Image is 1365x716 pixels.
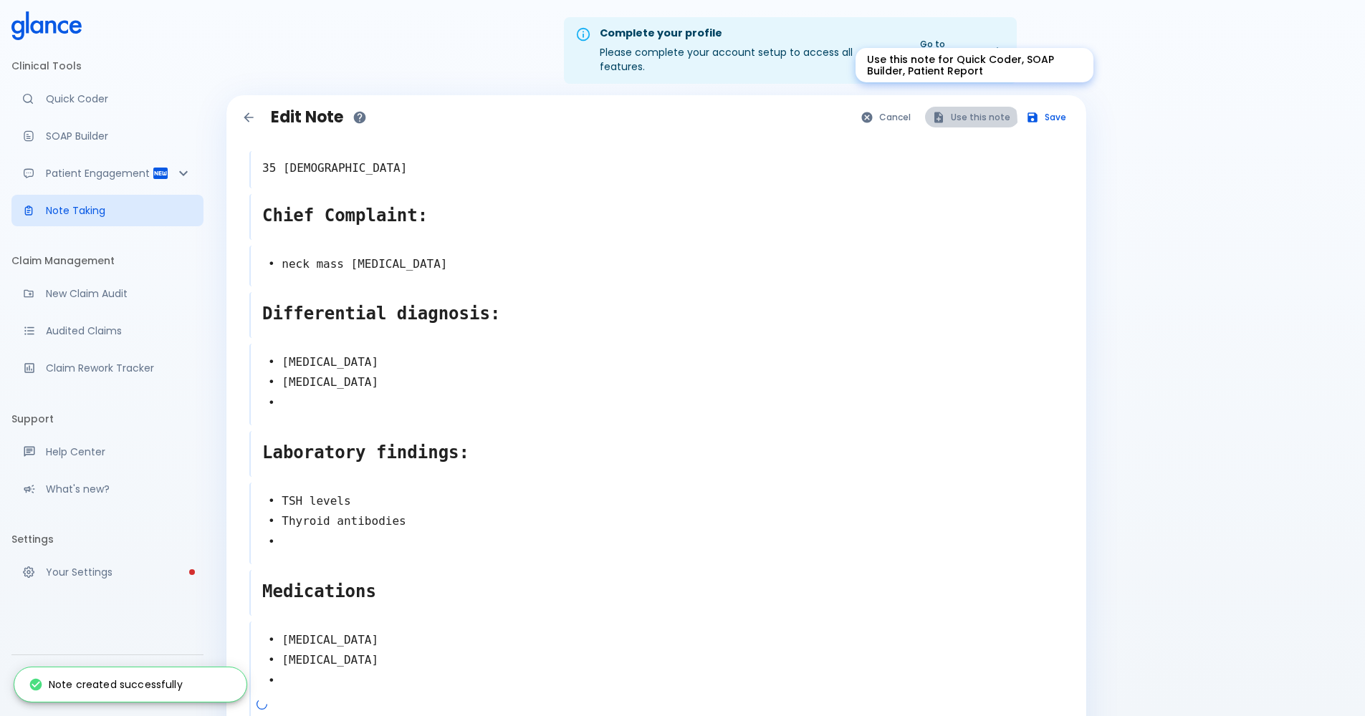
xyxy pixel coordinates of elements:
[251,347,1063,420] textarea: • [MEDICAL_DATA] • [MEDICAL_DATA] •
[11,661,203,710] div: [PERSON_NAME]dallah hospital
[11,473,203,505] div: Recent updates and feature releases
[251,573,1063,610] textarea: Medications
[46,445,192,459] p: Help Center
[600,26,900,42] div: Complete your profile
[11,402,203,436] li: Support
[11,436,203,468] a: Get help from our support team
[11,315,203,347] a: View audited claims
[853,107,919,127] button: Cancel and go back to notes
[11,120,203,152] a: Docugen: Compose a clinical documentation in seconds
[1019,107,1075,127] button: Save note
[251,624,1063,697] textarea: • [MEDICAL_DATA] • [MEDICAL_DATA] •
[46,286,192,301] p: New Claim Audit
[925,107,1019,127] button: Use this note for Quick Coder, SOAP Builder, Patient Report
[238,107,259,128] button: Back to notes
[349,107,370,128] button: How to use notes
[46,361,192,375] p: Claim Rework Tracker
[46,166,152,180] p: Patient Engagement
[46,129,192,143] p: SOAP Builder
[46,565,192,579] p: Your Settings
[251,485,1063,558] textarea: • TSH levels • Thyroid antibodies •
[11,195,203,226] a: Advanced note-taking
[600,21,900,79] div: Please complete your account setup to access all features.
[251,295,1063,332] textarea: Differential diagnosis:
[29,672,183,697] div: Note created successfully
[271,108,343,127] h1: Edit Note
[911,34,1011,69] a: Go to Settings
[46,203,192,218] p: Note Taking
[251,154,1063,183] textarea: 35 [DEMOGRAPHIC_DATA]
[856,48,1093,82] div: Use this note for Quick Coder, SOAP Builder, Patient Report
[251,197,1063,234] textarea: Chief Complaint:
[46,482,192,496] p: What's new?
[11,522,203,556] li: Settings
[11,278,203,309] a: Audit a new claim
[11,83,203,115] a: Moramiz: Find ICD10AM codes instantly
[11,49,203,83] li: Clinical Tools
[251,248,1063,281] textarea: • neck mass [MEDICAL_DATA]
[46,324,192,338] p: Audited Claims
[251,434,1063,471] textarea: Laboratory findings:
[46,92,192,106] p: Quick Coder
[11,243,203,278] li: Claim Management
[11,352,203,384] a: Monitor progress of claim corrections
[11,158,203,189] div: Patient Reports & Referrals
[11,556,203,588] a: Please complete account setup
